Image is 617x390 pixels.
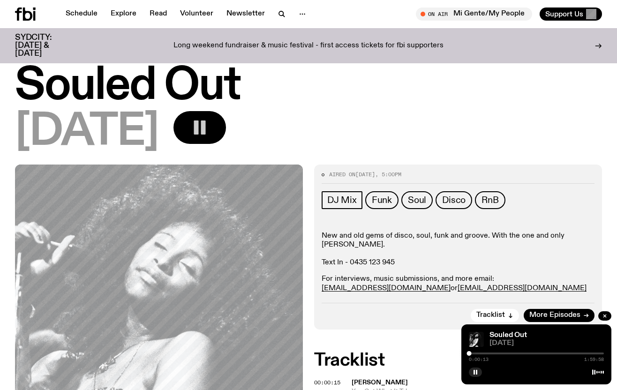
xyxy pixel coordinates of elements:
button: Tracklist [471,309,519,322]
a: Souled Out [489,331,527,339]
a: RnB [475,191,505,209]
a: Soul [401,191,433,209]
p: New and old gems of disco, soul, funk and groove. With the one and only [PERSON_NAME]. Text In - ... [322,232,594,268]
span: Soul [408,195,426,205]
span: Disco [442,195,466,205]
a: More Episodes [524,309,594,322]
span: [DATE] [355,171,375,178]
h1: Souled Out [15,65,602,107]
span: Aired on [329,171,355,178]
a: Explore [105,7,142,21]
span: , 5:00pm [375,171,401,178]
span: [PERSON_NAME] [352,379,408,386]
h2: Tracklist [314,352,602,369]
p: For interviews, music submissions, and more email: or [322,275,594,292]
span: DJ Mix [327,195,357,205]
a: Newsletter [221,7,271,21]
a: Volunteer [174,7,219,21]
span: 0:00:13 [469,357,489,362]
span: 1:59:58 [584,357,604,362]
a: [EMAIL_ADDRESS][DOMAIN_NAME] [322,285,451,292]
span: Support Us [545,10,583,18]
span: Tracklist [476,312,505,319]
button: Support Us [540,7,602,21]
a: Schedule [60,7,103,21]
button: 00:00:15 [314,380,340,385]
a: Read [144,7,173,21]
button: On AirMi Gente/My People [416,7,532,21]
span: 00:00:15 [314,379,340,386]
a: Funk [365,191,399,209]
a: DJ Mix [322,191,362,209]
span: [DATE] [489,340,604,347]
span: Funk [372,195,392,205]
h3: SYDCITY: [DATE] & [DATE] [15,34,75,58]
span: RnB [482,195,498,205]
span: More Episodes [529,312,580,319]
p: Long weekend fundraiser & music festival - first access tickets for fbi supporters [173,42,444,50]
span: [DATE] [15,111,158,153]
a: Disco [436,191,472,209]
a: [EMAIL_ADDRESS][DOMAIN_NAME] [458,285,587,292]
